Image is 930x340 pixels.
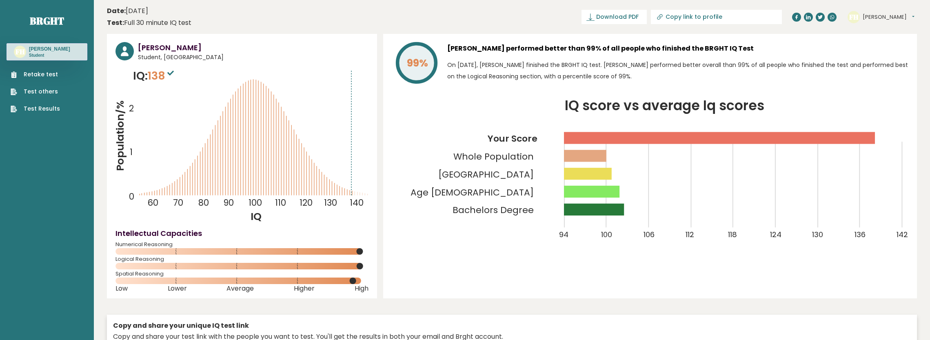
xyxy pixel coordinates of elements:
b: Test: [107,18,124,27]
tspan: Whole Population [453,150,534,163]
a: Retake test [11,70,60,79]
span: Lower [168,287,187,290]
tspan: 142 [897,229,908,240]
tspan: 90 [223,197,234,209]
span: Average [226,287,254,290]
a: Test others [11,87,60,96]
h4: Intellectual Capacities [115,228,368,239]
h3: [PERSON_NAME] [29,46,70,52]
tspan: 110 [275,197,286,209]
button: [PERSON_NAME] [863,13,914,21]
tspan: 70 [173,197,183,209]
text: FH [849,12,859,21]
span: Student, [GEOGRAPHIC_DATA] [138,53,368,62]
tspan: 100 [249,197,262,209]
p: On [DATE], [PERSON_NAME] finished the BRGHT IQ test. [PERSON_NAME] performed better overall than ... [447,59,908,82]
tspan: 80 [198,197,209,209]
tspan: Population/% [113,100,127,171]
tspan: 60 [148,197,159,209]
p: Student [29,53,70,58]
tspan: 130 [324,197,337,209]
tspan: 0 [129,191,134,202]
tspan: 120 [300,197,313,209]
tspan: Bachelors Degree [453,204,534,217]
b: Date: [107,6,126,16]
tspan: 106 [643,229,654,240]
tspan: 112 [686,229,694,240]
tspan: Your Score [487,132,537,145]
span: Logical Reasoning [115,258,368,261]
tspan: 1 [130,146,133,158]
time: [DATE] [107,6,148,16]
tspan: 136 [855,229,866,240]
tspan: 99% [406,56,428,70]
tspan: 2 [129,102,134,114]
tspan: IQ [251,209,262,224]
text: FH [16,47,25,56]
span: Numerical Reasoning [115,243,368,246]
a: Test Results [11,104,60,113]
span: Download PDF [596,13,639,21]
h3: [PERSON_NAME] performed better than 99% of all people who finished the BRGHT IQ Test [447,42,908,55]
tspan: 118 [728,229,737,240]
tspan: 100 [601,229,612,240]
h3: [PERSON_NAME] [138,42,368,53]
div: Full 30 minute IQ test [107,18,191,28]
tspan: 140 [350,197,364,209]
span: Spatial Reasoning [115,272,368,276]
tspan: 130 [812,229,823,240]
tspan: Age [DEMOGRAPHIC_DATA] [411,186,534,199]
tspan: 94 [559,229,568,240]
a: Download PDF [582,10,647,24]
a: Brght [30,14,64,27]
tspan: IQ score vs average Iq scores [565,96,764,115]
p: IQ: [133,68,176,84]
span: Higher [294,287,315,290]
tspan: 124 [770,229,781,240]
span: Low [115,287,128,290]
tspan: [GEOGRAPHIC_DATA] [438,168,534,181]
div: Copy and share your unique IQ test link [113,321,911,331]
span: High [355,287,368,290]
span: 138 [148,68,176,83]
